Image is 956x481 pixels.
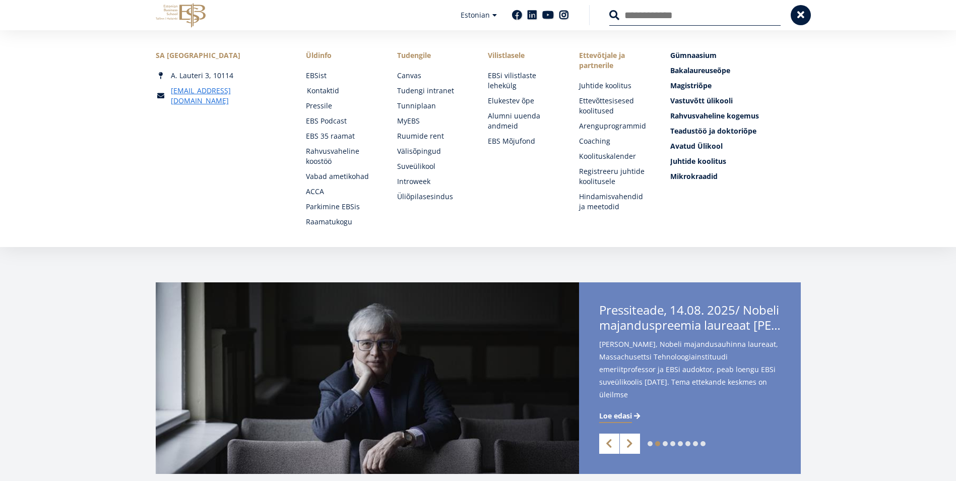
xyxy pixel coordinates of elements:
[306,171,377,182] a: Vabad ametikohad
[670,441,675,446] a: 4
[397,176,468,187] a: Introweek
[599,318,781,333] span: majanduspreemia laureaat [PERSON_NAME] esineb EBSi suveülikoolis
[599,434,619,454] a: Previous
[579,192,650,212] a: Hindamisvahendid ja meetodid
[670,81,712,90] span: Magistriõpe
[397,50,468,61] a: Tudengile
[579,166,650,187] a: Registreeru juhtide koolitusele
[670,156,800,166] a: Juhtide koolitus
[599,411,632,421] span: Loe edasi
[488,71,559,91] a: EBSi vilistlaste lehekülg
[670,96,800,106] a: Vastuvõtt ülikooli
[670,81,800,91] a: Magistriõpe
[542,10,554,20] a: Youtube
[670,50,800,61] a: Gümnaasium
[488,96,559,106] a: Elukestev õpe
[559,10,569,20] a: Instagram
[655,441,660,446] a: 2
[306,131,377,141] a: EBS 35 raamat
[670,141,723,151] span: Avatud Ülikool
[397,116,468,126] a: MyEBS
[670,66,800,76] a: Bakalaureuseõpe
[306,50,377,61] span: Üldinfo
[397,101,468,111] a: Tunniplaan
[579,121,650,131] a: Arenguprogrammid
[670,141,800,151] a: Avatud Ülikool
[397,71,468,81] a: Canvas
[599,411,642,421] a: Loe edasi
[579,96,650,116] a: Ettevõttesisesed koolitused
[397,192,468,202] a: Üliõpilasesindus
[527,10,537,20] a: Linkedin
[488,136,559,146] a: EBS Mõjufond
[156,282,579,474] img: a
[620,434,640,454] a: Next
[156,50,286,61] div: SA [GEOGRAPHIC_DATA]
[397,146,468,156] a: Välisõpingud
[700,441,706,446] a: 8
[171,86,286,106] a: [EMAIL_ADDRESS][DOMAIN_NAME]
[670,171,800,182] a: Mikrokraadid
[306,101,377,111] a: Pressile
[579,136,650,146] a: Coaching
[670,96,733,105] span: Vastuvõtt ülikooli
[397,131,468,141] a: Ruumide rent
[670,171,718,181] span: Mikrokraadid
[670,111,759,121] span: Rahvusvaheline kogemus
[306,217,377,227] a: Raamatukogu
[156,71,286,81] div: A. Lauteri 3, 10114
[488,111,559,131] a: Alumni uuenda andmeid
[663,441,668,446] a: 3
[670,50,717,60] span: Gümnaasium
[670,126,756,136] span: Teadustöö ja doktoriõpe
[670,66,730,75] span: Bakalaureuseõpe
[307,86,378,96] a: Kontaktid
[599,338,781,417] span: [PERSON_NAME], Nobeli majandusauhinna laureaat, Massachusettsi Tehnoloogiainstituudi emeriitprofe...
[648,441,653,446] a: 1
[579,81,650,91] a: Juhtide koolitus
[670,156,726,166] span: Juhtide koolitus
[397,86,468,96] a: Tudengi intranet
[306,202,377,212] a: Parkimine EBSis
[512,10,522,20] a: Facebook
[670,126,800,136] a: Teadustöö ja doktoriõpe
[306,116,377,126] a: EBS Podcast
[670,111,800,121] a: Rahvusvaheline kogemus
[306,187,377,197] a: ACCA
[693,441,698,446] a: 7
[397,161,468,171] a: Suveülikool
[678,441,683,446] a: 5
[685,441,690,446] a: 6
[306,146,377,166] a: Rahvusvaheline koostöö
[306,71,377,81] a: EBSist
[579,50,650,71] span: Ettevõtjale ja partnerile
[488,50,559,61] span: Vilistlasele
[599,303,781,336] span: Pressiteade, 14.08. 2025/ Nobeli
[579,151,650,161] a: Koolituskalender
